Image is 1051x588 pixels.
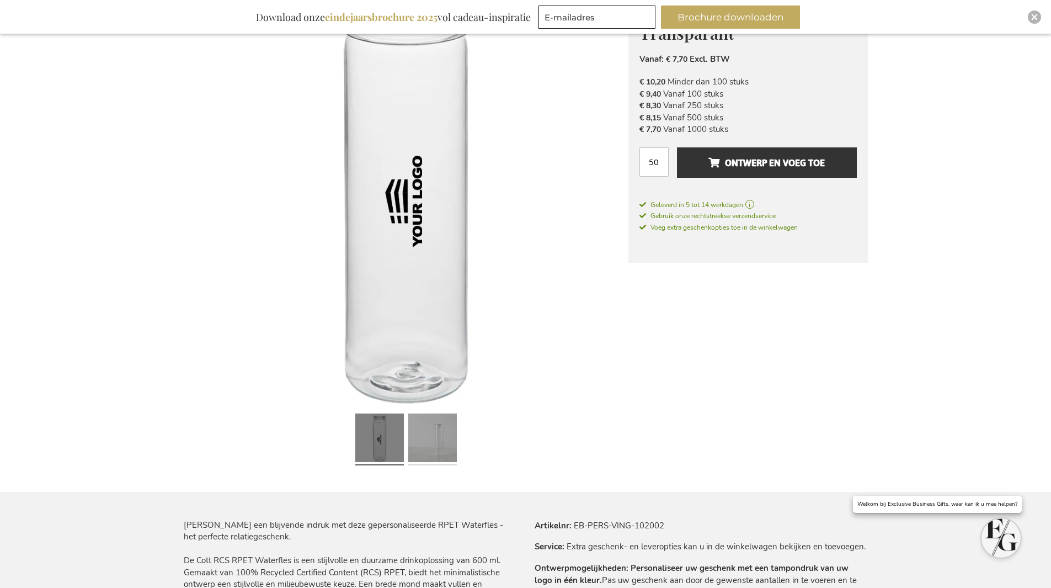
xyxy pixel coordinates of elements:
[690,54,730,65] span: Excl. BTW
[325,10,438,24] b: eindejaarsbrochure 2025
[708,154,825,172] span: Ontwerp en voeg toe
[639,210,857,221] a: Gebruik onze rechtstreekse verzendservice
[535,563,849,586] strong: Personaliseer uw geschenk met een tampondruk van uw logo in één kleur.
[677,147,856,178] button: Ontwerp en voeg toe
[639,221,857,233] a: Voeg extra geschenkopties toe in de winkelwagen
[639,124,857,135] li: Vanaf 1000 stuks
[639,147,669,177] input: Aantal
[639,200,857,210] a: Geleverd in 5 tot 14 werkdagen
[639,76,857,88] li: Minder dan 100 stuks
[639,54,664,65] span: Vanaf:
[1028,10,1041,24] div: Close
[538,6,659,32] form: marketing offers and promotions
[408,409,457,470] a: Gepersonaliseerde Cott RPET Waterfles - Transparant
[661,6,800,29] button: Brochure downloaden
[639,88,857,100] li: Vanaf 100 stuks
[639,211,776,220] span: Gebruik onze rechtstreekse verzendservice
[639,100,661,111] span: € 8,30
[355,409,404,470] a: Cott RPET water bottle 600 ML
[251,6,536,29] div: Download onze vol cadeau-inspiratie
[666,54,687,65] span: € 7,70
[538,6,655,29] input: E-mailadres
[1031,14,1038,20] img: Close
[639,100,857,112] li: Vanaf 250 stuks
[639,89,661,99] span: € 9,40
[639,77,665,87] span: € 10,20
[639,113,661,123] span: € 8,15
[639,124,661,135] span: € 7,70
[639,112,857,124] li: Vanaf 500 stuks
[639,223,798,232] span: Voeg extra geschenkopties toe in de winkelwagen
